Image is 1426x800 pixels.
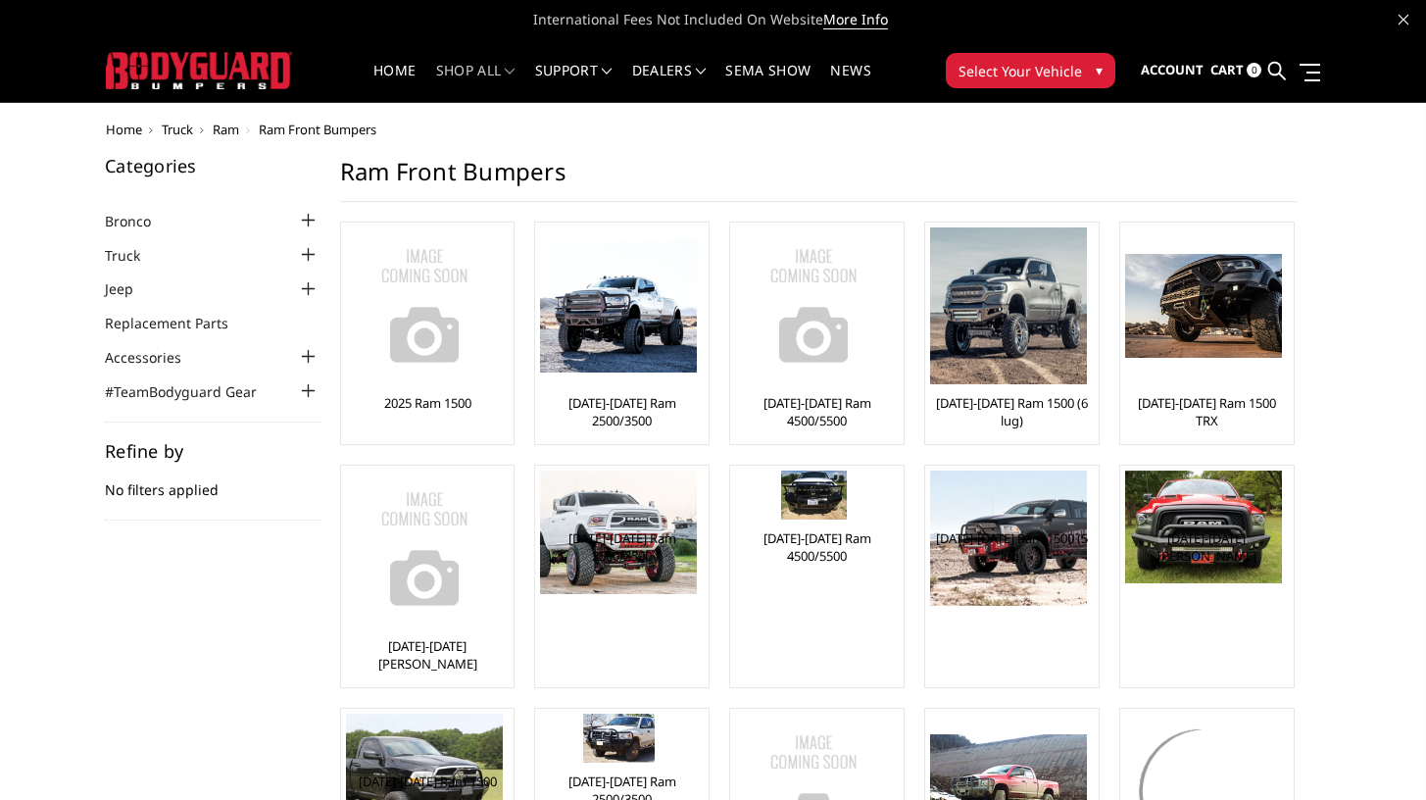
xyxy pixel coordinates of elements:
[105,381,281,402] a: #TeamBodyguard Gear
[1125,394,1289,429] a: [DATE]-[DATE] Ram 1500 TRX
[1141,61,1204,78] span: Account
[346,471,503,627] img: No Image
[823,10,888,29] a: More Info
[930,529,1094,565] a: [DATE]-[DATE] Ram 1500 (5 lug)
[340,157,1297,202] h1: Ram Front Bumpers
[105,442,320,460] h5: Refine by
[540,529,704,565] a: [DATE]-[DATE] Ram 2500/3500
[1247,63,1261,77] span: 0
[1141,44,1204,97] a: Account
[959,61,1082,81] span: Select Your Vehicle
[1125,529,1289,565] a: [DATE]-[DATE] [PERSON_NAME]
[213,121,239,138] a: Ram
[735,227,899,384] a: No Image
[1210,44,1261,97] a: Cart 0
[373,64,416,102] a: Home
[105,245,165,266] a: Truck
[540,394,704,429] a: [DATE]-[DATE] Ram 2500/3500
[1210,61,1244,78] span: Cart
[735,394,899,429] a: [DATE]-[DATE] Ram 4500/5500
[105,211,175,231] a: Bronco
[436,64,516,102] a: shop all
[735,529,899,565] a: [DATE]-[DATE] Ram 4500/5500
[105,157,320,175] h5: Categories
[105,278,158,299] a: Jeep
[105,313,253,333] a: Replacement Parts
[359,773,497,790] a: [DATE]-[DATE] Ram 1500
[725,64,811,102] a: SEMA Show
[105,347,206,368] a: Accessories
[830,64,870,102] a: News
[346,637,510,673] a: [DATE]-[DATE] [PERSON_NAME]
[946,53,1115,88] button: Select Your Vehicle
[106,121,142,138] a: Home
[384,394,471,412] a: 2025 Ram 1500
[930,394,1094,429] a: [DATE]-[DATE] Ram 1500 (6 lug)
[105,442,320,521] div: No filters applied
[346,227,510,384] a: No Image
[1096,60,1103,80] span: ▾
[106,52,292,88] img: BODYGUARD BUMPERS
[632,64,707,102] a: Dealers
[346,471,510,627] a: No Image
[535,64,613,102] a: Support
[735,227,892,384] img: No Image
[346,227,503,384] img: No Image
[162,121,193,138] a: Truck
[259,121,376,138] span: Ram Front Bumpers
